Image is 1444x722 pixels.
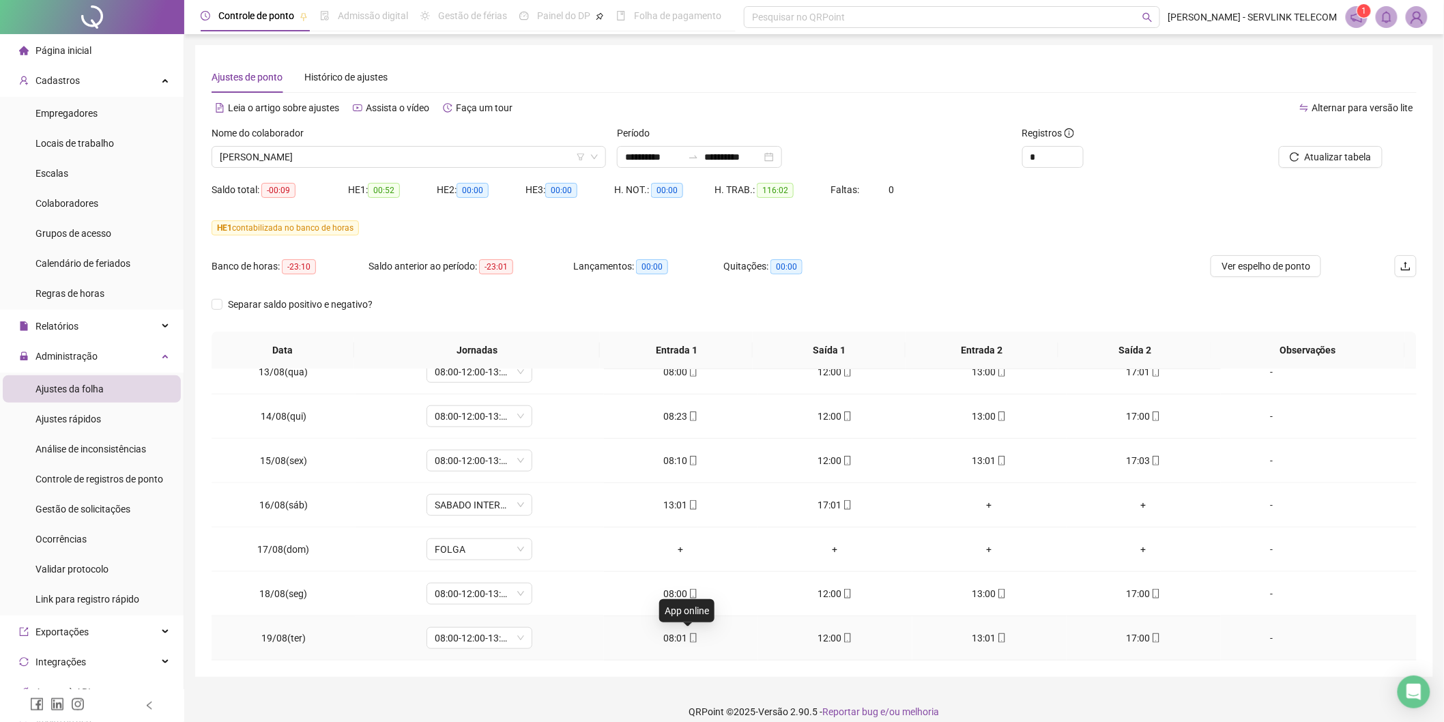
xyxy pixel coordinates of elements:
span: mobile [841,500,852,510]
span: Controle de ponto [218,10,294,21]
span: Calendário de feriados [35,258,130,269]
div: 08:01 [615,631,747,646]
span: mobile [1150,456,1161,465]
span: 00:00 [457,183,489,198]
span: 08:00-12:00-13:00-17:00 [435,406,524,427]
span: 17/08(dom) [257,544,309,555]
span: Admissão digital [338,10,408,21]
span: sync [19,657,29,667]
div: H. NOT.: [614,182,714,198]
span: Ajustes rápidos [35,414,101,424]
div: 13:00 [923,586,1056,601]
span: Exportações [35,626,89,637]
span: export [19,627,29,637]
span: mobile [687,367,698,377]
th: Saída 2 [1058,332,1211,369]
span: FOLGA [435,539,524,560]
span: Painel do DP [537,10,590,21]
span: Assista o vídeo [366,102,429,113]
span: Administração [35,351,98,362]
span: 1 [1362,6,1367,16]
span: Acesso à API [35,687,91,697]
div: + [923,497,1056,512]
span: Separar saldo positivo e negativo? [222,297,378,312]
span: mobile [687,589,698,598]
div: HE 2: [437,182,525,198]
div: Saldo anterior ao período: [369,259,573,274]
div: - [1232,409,1312,424]
label: Nome do colaborador [212,126,313,141]
div: 12:00 [769,453,901,468]
div: 13:01 [615,497,747,512]
span: sun [420,11,430,20]
span: Gestão de solicitações [35,504,130,515]
span: mobile [1150,633,1161,643]
div: - [1232,586,1312,601]
span: Locais de trabalho [35,138,114,149]
span: 00:00 [636,259,668,274]
div: 13:01 [923,453,1056,468]
span: Link para registro rápido [35,594,139,605]
div: 17:01 [1078,364,1210,379]
span: mobile [841,456,852,465]
span: Análise de inconsistências [35,444,146,454]
span: 00:00 [770,259,803,274]
div: 12:00 [769,364,901,379]
span: Registros [1022,126,1074,141]
span: Gestão de férias [438,10,507,21]
div: - [1232,497,1312,512]
div: 12:00 [769,409,901,424]
span: Ajustes de ponto [212,72,283,83]
span: 15/08(sex) [260,455,307,466]
span: Histórico de ajustes [304,72,388,83]
span: Alternar para versão lite [1312,102,1413,113]
div: H. TRAB.: [714,182,831,198]
div: + [615,542,747,557]
span: mobile [1150,367,1161,377]
div: + [769,542,901,557]
span: mobile [996,411,1007,421]
span: Versão [759,706,789,717]
span: 116:02 [757,183,794,198]
span: search [1142,12,1153,23]
span: youtube [353,103,362,113]
span: Ver espelho de ponto [1222,259,1310,274]
span: dashboard [519,11,529,20]
span: Reportar bug e/ou melhoria [823,706,940,717]
div: Quitações: [723,259,860,274]
span: book [616,11,626,20]
sup: 1 [1357,4,1371,18]
div: Saldo total: [212,182,348,198]
div: Lançamentos: [573,259,723,274]
span: Atualizar tabela [1305,149,1372,164]
span: to [688,151,699,162]
span: 13/08(qua) [259,366,308,377]
span: upload [1400,261,1411,272]
span: Validar protocolo [35,564,109,575]
span: 19/08(ter) [261,633,306,644]
div: Banco de horas: [212,259,369,274]
span: clock-circle [201,11,210,20]
span: notification [1351,11,1363,23]
span: facebook [30,697,44,711]
span: -23:01 [479,259,513,274]
span: 00:00 [545,183,577,198]
span: Página inicial [35,45,91,56]
div: 08:00 [615,364,747,379]
span: mobile [996,456,1007,465]
span: down [590,153,598,161]
span: Cadastros [35,75,80,86]
span: Regras de horas [35,288,104,299]
span: Controle de registros de ponto [35,474,163,485]
span: GUILHERME EDUARDO SOUSA SANTOS [220,147,598,167]
div: 08:23 [615,409,747,424]
span: Faça um tour [456,102,512,113]
span: 16/08(sáb) [259,500,308,510]
span: mobile [841,411,852,421]
span: pushpin [596,12,604,20]
span: 14/08(qui) [261,411,306,422]
span: 08:00-12:00-13:00-17:00 [435,362,524,382]
span: Grupos de acesso [35,228,111,239]
th: Entrada 2 [906,332,1058,369]
div: 17:00 [1078,586,1210,601]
